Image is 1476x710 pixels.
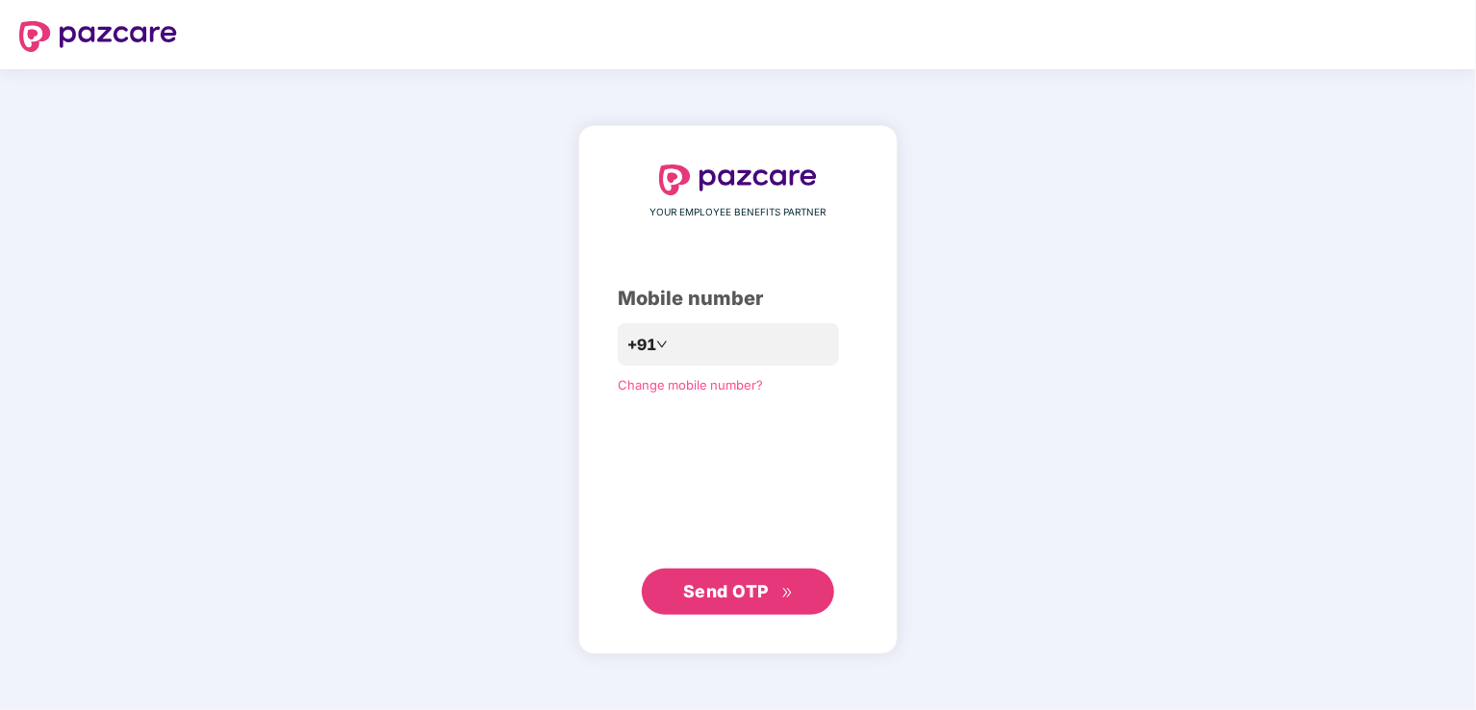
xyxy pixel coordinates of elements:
[683,581,769,601] span: Send OTP
[656,339,668,350] span: down
[781,587,794,599] span: double-right
[618,284,858,314] div: Mobile number
[659,165,817,195] img: logo
[19,21,177,52] img: logo
[627,333,656,357] span: +91
[650,205,827,220] span: YOUR EMPLOYEE BENEFITS PARTNER
[642,569,834,615] button: Send OTPdouble-right
[618,377,763,393] a: Change mobile number?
